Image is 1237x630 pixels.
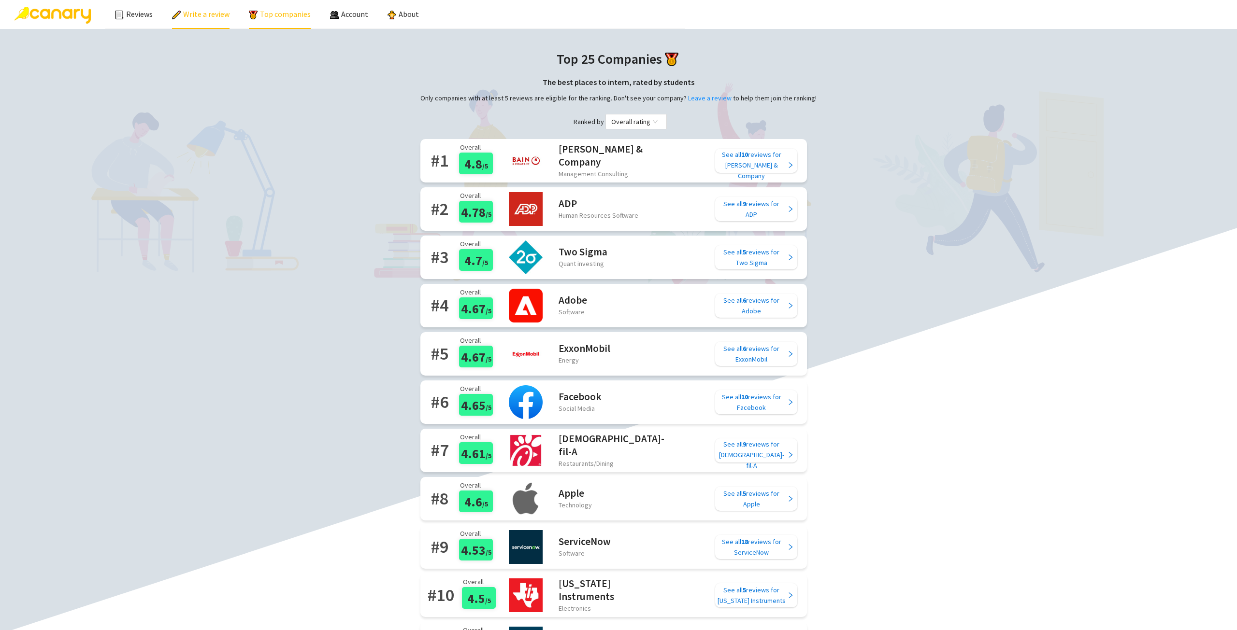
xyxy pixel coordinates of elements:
[509,578,543,612] img: Texas Instruments
[486,451,491,460] span: /5
[460,142,498,153] p: Overall
[431,195,449,223] h2: # 2
[715,438,797,462] a: See all9reviews for[DEMOGRAPHIC_DATA]-fil-A
[717,488,786,509] div: See all reviews for Apple
[787,206,794,212] span: right
[559,432,655,458] h2: [DEMOGRAPHIC_DATA]-fil-A
[559,355,610,365] div: Energy
[431,533,449,560] h2: # 9
[715,294,797,318] a: See all6reviews forAdobe
[428,581,455,609] h2: # 10
[559,197,638,210] h2: ADP
[460,528,498,539] p: Overall
[787,451,794,458] span: right
[463,576,501,587] p: Overall
[509,482,543,516] img: Apple
[717,392,786,413] div: See all reviews for Facebook
[559,548,611,559] div: Software
[559,487,592,500] h2: Apple
[431,388,449,416] h2: # 6
[787,544,794,550] span: right
[787,495,794,502] span: right
[715,245,797,269] a: See all5reviews forTwo Sigma
[459,539,493,560] div: 4.53
[559,535,611,548] h2: ServiceNow
[717,149,786,181] div: See all reviews for [PERSON_NAME] & Company
[509,144,543,178] img: Bain & Company
[717,439,786,471] div: See all reviews for [DEMOGRAPHIC_DATA]-fil-A
[460,287,498,297] p: Overall
[743,344,746,353] b: 6
[14,7,91,24] img: Canary Logo
[559,403,602,414] div: Social Media
[611,114,661,129] span: Overall rating
[717,198,786,220] div: See all reviews for ADP
[482,500,488,508] span: /5
[715,487,797,511] a: See all5reviews forApple
[509,434,543,467] img: Chick-fil-A
[460,432,498,442] p: Overall
[715,583,797,607] a: See all5reviews for[US_STATE] Instruments
[743,199,746,208] b: 9
[559,258,607,269] div: Quant investing
[559,342,610,355] h2: ExxonMobil
[509,385,543,419] img: Facebook
[172,9,230,19] a: Write a review
[715,197,797,221] a: See all9reviews forADP
[115,9,153,19] a: Reviews
[509,530,543,564] img: ServiceNow
[787,254,794,261] span: right
[462,587,496,609] div: 4.5
[559,142,655,168] h2: [PERSON_NAME] & Company
[509,337,543,371] img: ExxonMobil
[741,150,748,159] b: 10
[460,335,498,346] p: Overall
[559,210,638,221] div: Human Resources Software
[717,585,786,606] div: See all reviews for [US_STATE] Instruments
[482,258,488,267] span: /5
[787,592,794,599] span: right
[482,162,488,170] span: /5
[485,596,491,605] span: /5
[559,294,587,307] h2: Adobe
[249,9,311,19] a: Top companies
[717,247,786,268] div: See all reviews for Two Sigma
[459,346,493,367] div: 4.67
[431,292,449,319] h2: # 4
[743,248,746,256] b: 5
[460,480,498,490] p: Overall
[459,249,493,271] div: 4.7
[330,11,339,19] img: people.png
[787,162,794,168] span: right
[486,210,491,219] span: /5
[341,9,368,19] span: Account
[431,243,449,271] h2: # 3
[559,500,592,510] div: Technology
[459,153,493,174] div: 4.8
[787,302,794,309] span: right
[431,436,449,464] h2: # 7
[741,537,748,546] b: 18
[459,201,493,223] div: 4.78
[459,490,493,512] div: 4.6
[715,535,797,559] a: See all18reviews forServiceNow
[420,48,817,70] h1: Top 25 Companies
[688,94,732,102] a: Leave a review
[420,93,817,103] p: Only companies with at least 5 reviews are eligible for the ranking. Don't see your company? to h...
[559,390,602,403] h2: Facebook
[459,297,493,319] div: 4.67
[460,238,498,249] p: Overall
[509,192,543,226] img: ADP
[431,485,449,512] h2: # 8
[509,240,543,274] img: Two Sigma
[665,53,678,66] img: medal.png
[486,548,491,557] span: /5
[787,350,794,357] span: right
[420,76,817,89] h3: The best places to intern, rated by students
[743,440,746,448] b: 9
[509,289,543,322] img: Adobe
[741,392,748,401] b: 10
[717,536,786,558] div: See all reviews for ServiceNow
[715,390,797,414] a: See all10reviews forFacebook
[743,586,746,594] b: 5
